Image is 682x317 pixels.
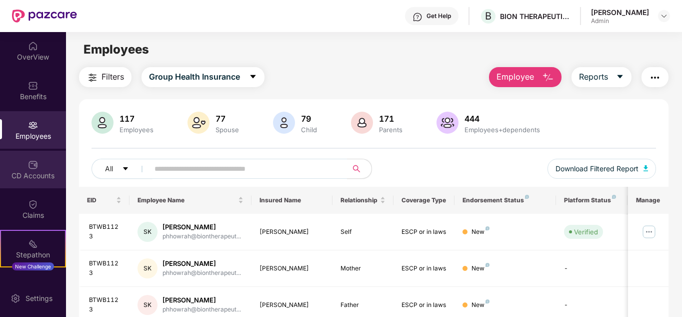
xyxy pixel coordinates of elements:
img: svg+xml;base64,PHN2ZyB4bWxucz0iaHR0cDovL3d3dy53My5vcmcvMjAwMC9zdmciIHdpZHRoPSI4IiBoZWlnaHQ9IjgiIH... [525,195,529,199]
button: Download Filtered Report [547,159,656,179]
div: BTWB1123 [89,259,122,278]
div: 77 [213,114,241,124]
span: search [347,165,366,173]
div: SK [137,258,157,278]
img: svg+xml;base64,PHN2ZyB4bWxucz0iaHR0cDovL3d3dy53My5vcmcvMjAwMC9zdmciIHdpZHRoPSI4IiBoZWlnaHQ9IjgiIH... [485,299,489,303]
div: Stepathon [1,250,65,260]
img: svg+xml;base64,PHN2ZyB4bWxucz0iaHR0cDovL3d3dy53My5vcmcvMjAwMC9zdmciIHhtbG5zOnhsaW5rPSJodHRwOi8vd3... [187,112,209,134]
div: BTWB1123 [89,222,122,241]
th: Insured Name [251,187,333,214]
div: New Challenge [12,262,54,270]
img: svg+xml;base64,PHN2ZyB4bWxucz0iaHR0cDovL3d3dy53My5vcmcvMjAwMC9zdmciIHdpZHRoPSI4IiBoZWlnaHQ9IjgiIH... [612,195,616,199]
div: phhowrah@biontherapeut... [162,268,241,278]
span: All [105,163,113,174]
span: Filters [101,71,124,83]
div: 117 [117,114,155,124]
th: EID [79,187,130,214]
span: EID [87,196,114,204]
img: svg+xml;base64,PHN2ZyB4bWxucz0iaHR0cDovL3d3dy53My5vcmcvMjAwMC9zdmciIHhtbG5zOnhsaW5rPSJodHRwOi8vd3... [643,165,648,171]
div: phhowrah@biontherapeut... [162,305,241,314]
img: svg+xml;base64,PHN2ZyB4bWxucz0iaHR0cDovL3d3dy53My5vcmcvMjAwMC9zdmciIHdpZHRoPSI4IiBoZWlnaHQ9IjgiIH... [485,226,489,230]
span: Employee Name [137,196,236,204]
div: 171 [377,114,404,124]
div: Platform Status [564,196,619,204]
div: Self [340,227,385,237]
button: Allcaret-down [91,159,152,179]
span: caret-down [122,165,129,173]
div: [PERSON_NAME] [591,8,649,17]
span: Employees [83,42,149,57]
div: Endorsement Status [462,196,548,204]
div: SK [137,295,157,315]
div: New [471,300,489,310]
span: Group Health Insurance [149,71,240,83]
img: svg+xml;base64,PHN2ZyB4bWxucz0iaHR0cDovL3d3dy53My5vcmcvMjAwMC9zdmciIHdpZHRoPSIyNCIgaGVpZ2h0PSIyNC... [86,72,98,84]
img: svg+xml;base64,PHN2ZyBpZD0iSG9tZSIgeG1sbnM9Imh0dHA6Ly93d3cudzMub3JnLzIwMDAvc3ZnIiB3aWR0aD0iMjAiIG... [28,41,38,51]
div: New [471,264,489,273]
div: 444 [462,114,542,124]
span: Relationship [340,196,378,204]
img: svg+xml;base64,PHN2ZyBpZD0iSGVscC0zMngzMiIgeG1sbnM9Imh0dHA6Ly93d3cudzMub3JnLzIwMDAvc3ZnIiB3aWR0aD... [412,12,422,22]
button: Reportscaret-down [571,67,631,87]
button: Employee [489,67,561,87]
img: svg+xml;base64,PHN2ZyB4bWxucz0iaHR0cDovL3d3dy53My5vcmcvMjAwMC9zdmciIHhtbG5zOnhsaW5rPSJodHRwOi8vd3... [436,112,458,134]
div: Verified [574,227,598,237]
img: New Pazcare Logo [12,10,77,23]
img: svg+xml;base64,PHN2ZyBpZD0iQ2xhaW0iIHhtbG5zPSJodHRwOi8vd3d3LnczLm9yZy8yMDAwL3N2ZyIgd2lkdGg9IjIwIi... [28,199,38,209]
div: Employees [117,126,155,134]
img: svg+xml;base64,PHN2ZyB4bWxucz0iaHR0cDovL3d3dy53My5vcmcvMjAwMC9zdmciIHdpZHRoPSIyMSIgaGVpZ2h0PSIyMC... [28,239,38,249]
span: caret-down [616,73,624,82]
div: Spouse [213,126,241,134]
th: Coverage Type [393,187,454,214]
span: B [485,10,491,22]
div: [PERSON_NAME] [162,259,241,268]
div: [PERSON_NAME] [162,222,241,232]
button: search [347,159,372,179]
div: ESCP or in laws [401,227,446,237]
span: Employee [496,71,534,83]
td: - [556,250,627,287]
div: [PERSON_NAME] [259,300,325,310]
button: Filters [79,67,131,87]
img: svg+xml;base64,PHN2ZyBpZD0iU2V0dGluZy0yMHgyMCIgeG1sbnM9Imh0dHA6Ly93d3cudzMub3JnLzIwMDAvc3ZnIiB3aW... [10,293,20,303]
div: Admin [591,17,649,25]
img: svg+xml;base64,PHN2ZyBpZD0iRW1wbG95ZWVzIiB4bWxucz0iaHR0cDovL3d3dy53My5vcmcvMjAwMC9zdmciIHdpZHRoPS... [28,120,38,130]
div: Employees+dependents [462,126,542,134]
img: svg+xml;base64,PHN2ZyB4bWxucz0iaHR0cDovL3d3dy53My5vcmcvMjAwMC9zdmciIHhtbG5zOnhsaW5rPSJodHRwOi8vd3... [351,112,373,134]
div: Mother [340,264,385,273]
span: caret-down [249,73,257,82]
img: svg+xml;base64,PHN2ZyBpZD0iRHJvcGRvd24tMzJ4MzIiIHhtbG5zPSJodHRwOi8vd3d3LnczLm9yZy8yMDAwL3N2ZyIgd2... [660,12,668,20]
div: ESCP or in laws [401,264,446,273]
span: Reports [579,71,608,83]
div: SK [137,222,157,242]
img: svg+xml;base64,PHN2ZyBpZD0iQmVuZWZpdHMiIHhtbG5zPSJodHRwOi8vd3d3LnczLm9yZy8yMDAwL3N2ZyIgd2lkdGg9Ij... [28,81,38,91]
div: 79 [299,114,319,124]
div: BION THERAPEUTICS ([GEOGRAPHIC_DATA]) PRIVATE LIMITED [500,12,570,21]
img: svg+xml;base64,PHN2ZyB4bWxucz0iaHR0cDovL3d3dy53My5vcmcvMjAwMC9zdmciIHhtbG5zOnhsaW5rPSJodHRwOi8vd3... [273,112,295,134]
div: Father [340,300,385,310]
span: Download Filtered Report [555,163,638,174]
div: BTWB1123 [89,295,122,314]
div: phhowrah@biontherapeut... [162,232,241,241]
img: svg+xml;base64,PHN2ZyB4bWxucz0iaHR0cDovL3d3dy53My5vcmcvMjAwMC9zdmciIHdpZHRoPSI4IiBoZWlnaHQ9IjgiIH... [485,263,489,267]
div: ESCP or in laws [401,300,446,310]
div: [PERSON_NAME] [162,295,241,305]
div: [PERSON_NAME] [259,264,325,273]
button: Group Health Insurancecaret-down [141,67,264,87]
th: Manage [628,187,668,214]
img: svg+xml;base64,PHN2ZyBpZD0iQ0RfQWNjb3VudHMiIGRhdGEtbmFtZT0iQ0QgQWNjb3VudHMiIHhtbG5zPSJodHRwOi8vd3... [28,160,38,170]
img: svg+xml;base64,PHN2ZyBpZD0iRW5kb3JzZW1lbnRzIiB4bWxucz0iaHR0cDovL3d3dy53My5vcmcvMjAwMC9zdmciIHdpZH... [28,278,38,288]
img: svg+xml;base64,PHN2ZyB4bWxucz0iaHR0cDovL3d3dy53My5vcmcvMjAwMC9zdmciIHhtbG5zOnhsaW5rPSJodHRwOi8vd3... [542,72,554,84]
div: Settings [22,293,55,303]
div: Get Help [426,12,451,20]
div: [PERSON_NAME] [259,227,325,237]
th: Relationship [332,187,393,214]
div: New [471,227,489,237]
img: svg+xml;base64,PHN2ZyB4bWxucz0iaHR0cDovL3d3dy53My5vcmcvMjAwMC9zdmciIHhtbG5zOnhsaW5rPSJodHRwOi8vd3... [91,112,113,134]
div: Parents [377,126,404,134]
div: Child [299,126,319,134]
th: Employee Name [129,187,251,214]
img: manageButton [641,224,657,240]
img: svg+xml;base64,PHN2ZyB4bWxucz0iaHR0cDovL3d3dy53My5vcmcvMjAwMC9zdmciIHdpZHRoPSIyNCIgaGVpZ2h0PSIyNC... [649,72,661,84]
